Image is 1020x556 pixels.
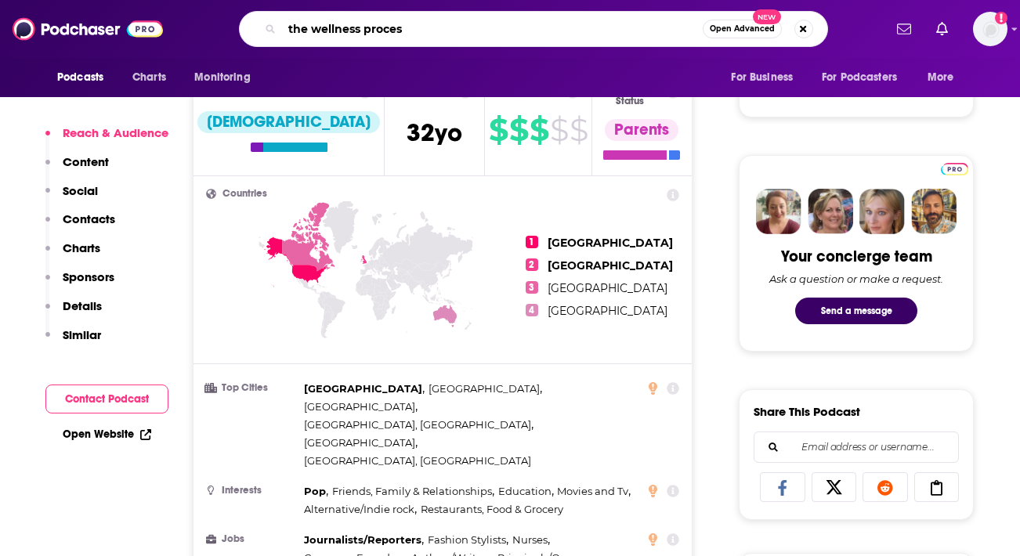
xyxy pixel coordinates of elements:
[429,380,542,398] span: ,
[509,117,528,143] span: $
[973,12,1007,46] span: Logged in as autumncomm
[557,482,631,500] span: ,
[304,418,531,431] span: [GEOGRAPHIC_DATA], [GEOGRAPHIC_DATA]
[570,117,588,143] span: $
[911,189,957,234] img: Jon Profile
[304,398,418,416] span: ,
[489,117,508,143] span: $
[332,482,494,500] span: ,
[239,11,828,47] div: Search podcasts, credits, & more...
[891,16,917,42] a: Show notifications dropdown
[222,189,267,199] span: Countries
[304,416,534,434] span: ,
[753,9,781,24] span: New
[973,12,1007,46] img: User Profile
[304,400,415,413] span: [GEOGRAPHIC_DATA]
[548,281,667,295] span: [GEOGRAPHIC_DATA]
[63,125,168,140] p: Reach & Audience
[57,67,103,88] span: Podcasts
[63,154,109,169] p: Content
[605,119,678,141] div: Parents
[63,327,101,342] p: Similar
[197,111,380,133] div: [DEMOGRAPHIC_DATA]
[859,189,905,234] img: Jules Profile
[428,533,506,546] span: Fashion Stylists
[304,485,326,497] span: Pop
[304,436,415,449] span: [GEOGRAPHIC_DATA]
[548,258,673,273] span: [GEOGRAPHIC_DATA]
[795,298,917,324] button: Send a message
[822,67,897,88] span: For Podcasters
[526,281,538,294] span: 3
[995,12,1007,24] svg: Add a profile image
[731,67,793,88] span: For Business
[206,486,298,496] h3: Interests
[428,531,508,549] span: ,
[512,531,550,549] span: ,
[304,454,531,467] span: [GEOGRAPHIC_DATA], [GEOGRAPHIC_DATA]
[45,240,100,269] button: Charts
[928,67,954,88] span: More
[781,247,932,266] div: Your concierge team
[973,12,1007,46] button: Show profile menu
[63,240,100,255] p: Charts
[754,404,860,419] h3: Share This Podcast
[63,428,151,441] a: Open Website
[548,304,667,318] span: [GEOGRAPHIC_DATA]
[548,236,673,250] span: [GEOGRAPHIC_DATA]
[498,485,552,497] span: Education
[703,20,782,38] button: Open AdvancedNew
[45,183,98,212] button: Social
[812,472,857,502] a: Share on X/Twitter
[45,154,109,183] button: Content
[808,189,853,234] img: Barbara Profile
[767,432,946,462] input: Email address or username...
[863,472,908,502] a: Share on Reddit
[917,63,974,92] button: open menu
[930,16,954,42] a: Show notifications dropdown
[616,86,664,107] span: Parental Status
[13,14,163,44] img: Podchaser - Follow, Share and Rate Podcasts
[132,67,166,88] span: Charts
[45,385,168,413] button: Contact Podcast
[304,382,422,395] span: [GEOGRAPHIC_DATA]
[304,531,424,549] span: ,
[63,183,98,198] p: Social
[941,163,968,175] img: Podchaser Pro
[183,63,270,92] button: open menu
[46,63,124,92] button: open menu
[45,125,168,154] button: Reach & Audience
[754,431,959,463] div: Search followers
[421,503,563,515] span: Restaurants, Food & Grocery
[550,117,568,143] span: $
[407,117,462,148] span: 32 yo
[304,380,425,398] span: ,
[530,117,548,143] span: $
[526,258,538,271] span: 2
[526,236,538,248] span: 1
[710,25,775,33] span: Open Advanced
[63,211,115,226] p: Contacts
[760,472,805,502] a: Share on Facebook
[45,298,102,327] button: Details
[720,63,812,92] button: open menu
[206,383,298,393] h3: Top Cities
[282,16,703,42] input: Search podcasts, credits, & more...
[45,327,101,356] button: Similar
[63,269,114,284] p: Sponsors
[304,503,414,515] span: Alternative/Indie rock
[769,273,943,285] div: Ask a question or make a request.
[557,485,628,497] span: Movies and Tv
[304,482,328,500] span: ,
[756,189,801,234] img: Sydney Profile
[206,534,298,544] h3: Jobs
[63,298,102,313] p: Details
[812,63,920,92] button: open menu
[304,500,417,518] span: ,
[45,269,114,298] button: Sponsors
[526,304,538,316] span: 4
[429,382,540,395] span: [GEOGRAPHIC_DATA]
[498,482,554,500] span: ,
[304,533,421,546] span: Journalists/Reporters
